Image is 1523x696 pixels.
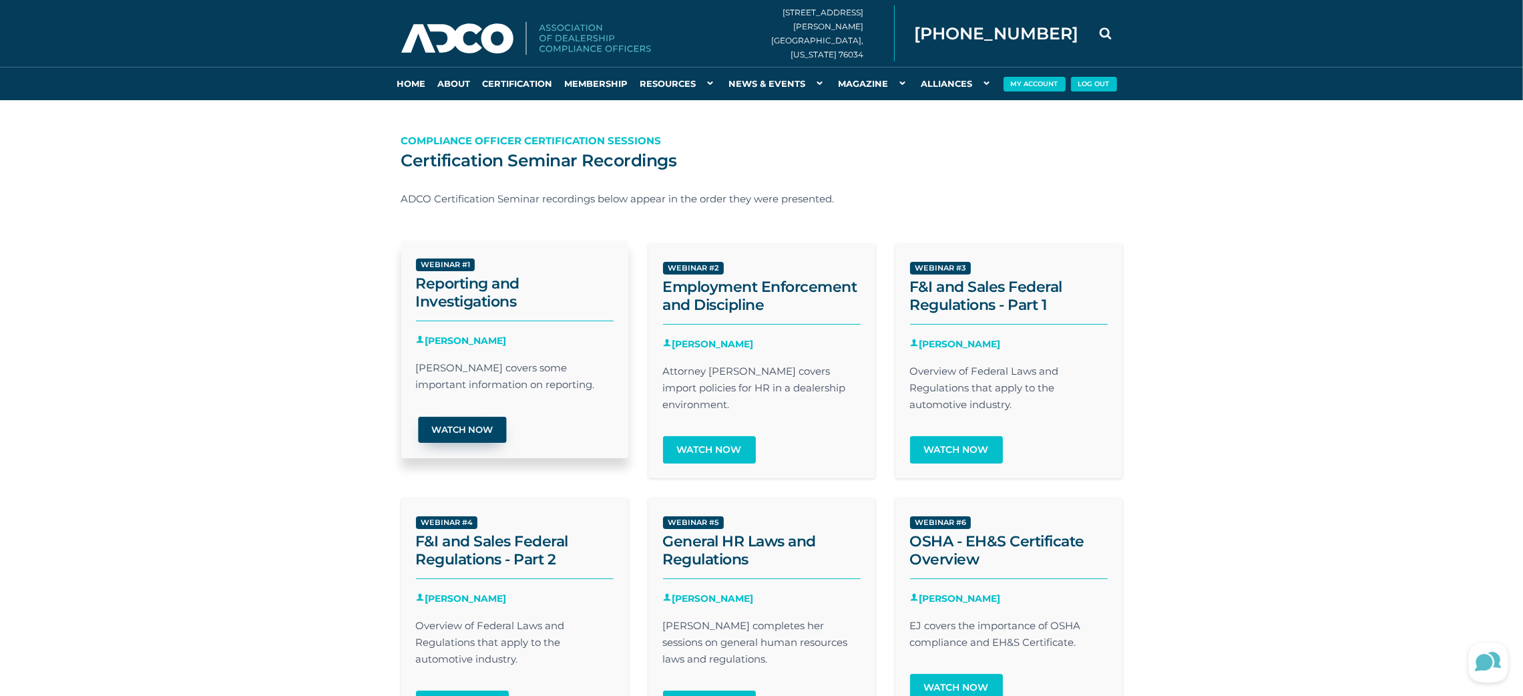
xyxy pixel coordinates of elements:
p: Overview of Federal Laws and Regulations that apply to the automotive industry. [416,617,614,667]
h2: F&I and Sales Federal Regulations - Part 1 [910,278,1108,314]
span: [PERSON_NAME] [663,324,861,353]
h2: OSHA - EH&S Certificate Overview [910,532,1108,568]
iframe: Lucky Orange Messenger [1456,629,1523,696]
p: ADCO Certification Seminar recordings below appear in the order they were presented. [401,190,1122,207]
img: Association of Dealership Compliance Officers logo [401,22,651,55]
span: Webinar #1 [416,258,475,271]
span: [PERSON_NAME] [416,578,614,607]
a: Membership [559,67,634,100]
a: Certification [477,67,559,100]
span: [PERSON_NAME] [910,578,1108,607]
span: [PERSON_NAME] [663,578,861,607]
span: [PHONE_NUMBER] [915,25,1079,42]
p: Overview of Federal Laws and Regulations that apply to the automotive industry. [910,363,1108,413]
p: EJ covers the importance of OSHA compliance and EH&S Certificate. [910,617,1108,651]
button: Log Out [1071,77,1117,92]
h2: Certification Seminar Recordings [401,150,1122,170]
span: [PERSON_NAME] [910,324,1108,353]
a: Resources [634,67,723,100]
a: Home [391,67,432,100]
a: About [432,67,477,100]
p: [PERSON_NAME] completes her sessions on general human resources laws and regulations. [663,617,861,667]
span: Webinar #2 [663,262,724,275]
h2: General HR Laws and Regulations [663,532,861,568]
a: Magazine [833,67,915,100]
span: Webinar #5 [663,516,724,529]
h2: Reporting and Investigations [416,275,614,311]
span: Webinar #3 [910,262,971,275]
a: Watch Now [910,436,1003,464]
span: Webinar #4 [416,516,478,529]
span: Webinar #6 [910,516,971,529]
a: Watch Now [418,417,506,443]
p: Attorney [PERSON_NAME] covers import policies for HR in a dealership environment. [663,363,861,413]
a: News & Events [723,67,833,100]
h2: F&I and Sales Federal Regulations - Part 2 [416,532,614,568]
h2: Employment Enforcement and Discipline [663,278,861,314]
a: Watch Now [663,436,756,464]
p: [PERSON_NAME] covers some important information on reporting. [416,359,614,393]
div: [STREET_ADDRESS][PERSON_NAME] [GEOGRAPHIC_DATA], [US_STATE] 76034 [772,5,895,61]
button: My Account [1004,77,1066,92]
a: Alliances [915,67,1000,100]
span: [PERSON_NAME] [416,321,614,349]
p: Compliance Officer Certification Sessions [401,132,1122,149]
